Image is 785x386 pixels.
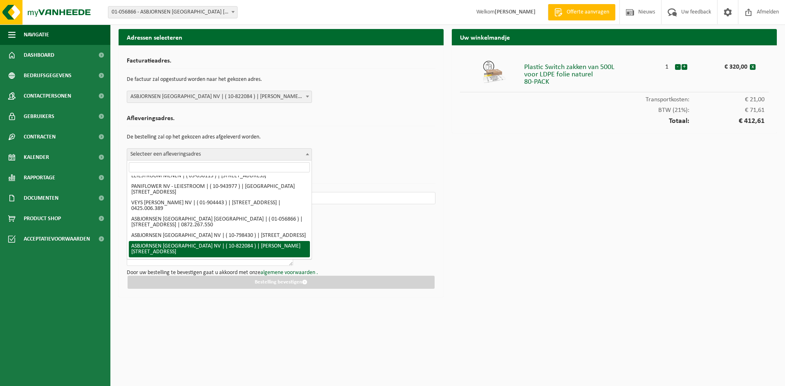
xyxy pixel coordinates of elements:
[127,130,435,144] p: De bestelling zal op het gekozen adres afgeleverd worden.
[682,64,687,70] button: +
[24,167,55,188] span: Rapportage
[129,198,310,214] li: VEYS [PERSON_NAME] NV | ( 01-904443 ) | [STREET_ADDRESS] | 0425.006.389
[260,270,318,276] a: algemene voorwaarden .
[460,92,769,103] div: Transportkosten:
[24,229,90,249] span: Acceptatievoorwaarden
[524,60,659,86] div: Plastic Switch zakken van 500L voor LDPE folie naturel 80-PACK
[24,188,58,208] span: Documenten
[127,270,435,276] p: Door uw bestelling te bevestigen gaat u akkoord met onze
[129,181,310,198] li: PANIFLOWER NV - LEIESTROOM | ( 10-943977 ) | [GEOGRAPHIC_DATA][STREET_ADDRESS]
[119,29,444,45] h2: Adressen selecteren
[127,149,312,160] span: Selecteer een afleveringsadres
[689,118,765,125] span: € 412,61
[129,214,310,230] li: ASBJORNSEN [GEOGRAPHIC_DATA] [GEOGRAPHIC_DATA] | ( 01-056866 ) | [STREET_ADDRESS] | 0872.267.550
[127,91,312,103] span: ASBJORNSEN BELGIUM NV | ( 10-822084 ) | ROBERT KLINGSTRAAT 33, 8940 WERVIK
[460,103,769,114] div: BTW (21%):
[24,65,72,86] span: Bedrijfsgegevens
[24,25,49,45] span: Navigatie
[24,127,56,147] span: Contracten
[24,147,49,167] span: Kalender
[127,58,435,69] h2: Facturatieadres.
[127,73,435,87] p: De factuur zal opgestuurd worden naar het gekozen adres.
[689,107,765,114] span: € 71,61
[24,45,54,65] span: Dashboard
[460,114,769,125] div: Totaal:
[128,276,435,289] button: Bestelling bevestigen
[675,64,681,70] button: -
[127,115,435,126] h2: Afleveringsadres.
[24,86,71,106] span: Contactpersonen
[452,29,777,45] h2: Uw winkelmandje
[129,241,310,257] li: ASBJORNSEN [GEOGRAPHIC_DATA] NV | ( 10-822084 ) | [PERSON_NAME][STREET_ADDRESS]
[704,60,749,70] div: € 320,00
[127,148,312,161] span: Selecteer een afleveringsadres
[689,96,765,103] span: € 21,00
[129,171,310,181] li: LEIESTROOM MENEN | ( 03-056113 ) | [STREET_ADDRESS]
[108,6,238,18] span: 01-056866 - ASBJORNSEN BELGIUM NV - WERVIK
[127,91,312,103] span: ASBJORNSEN BELGIUM NV | ( 10-822084 ) | ROBERT KLINGSTRAAT 33, 8940 WERVIK
[24,106,54,127] span: Gebruikers
[548,4,615,20] a: Offerte aanvragen
[482,60,507,84] img: 01-999970
[129,230,310,241] li: ASBJORNSEN [GEOGRAPHIC_DATA] NV | ( 10-798430 ) | [STREET_ADDRESS]
[659,60,675,70] div: 1
[24,208,61,229] span: Product Shop
[750,64,756,70] button: x
[565,8,611,16] span: Offerte aanvragen
[495,9,536,15] strong: [PERSON_NAME]
[108,7,237,18] span: 01-056866 - ASBJORNSEN BELGIUM NV - WERVIK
